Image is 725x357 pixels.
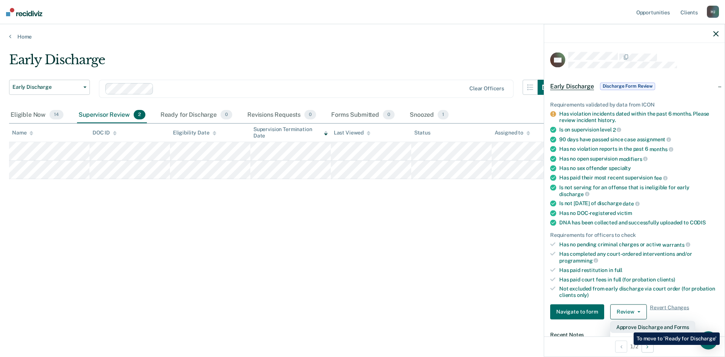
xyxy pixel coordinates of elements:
[559,146,719,153] div: Has no violation reports in the past 6
[246,107,318,124] div: Revisions Requests
[550,331,719,338] dt: Recent Notes
[77,107,147,124] div: Supervisor Review
[559,241,719,248] div: Has no pending criminal charges or active
[408,107,450,124] div: Snoozed
[550,304,604,319] button: Navigate to form
[623,201,639,207] span: date
[559,267,719,273] div: Has paid restitution in
[550,101,719,108] div: Requirements validated by data from ICON
[577,292,589,298] span: only)
[662,241,690,247] span: warrants
[12,84,80,90] span: Early Discharge
[93,130,117,136] div: DOC ID
[614,267,622,273] span: full
[559,257,598,263] span: programming
[334,130,370,136] div: Last Viewed
[559,251,719,264] div: Has completed any court-ordered interventions and/or
[469,85,504,92] div: Clear officers
[619,156,648,162] span: modifiers
[699,331,717,349] div: Open Intercom Messenger
[559,126,719,133] div: Is on supervision level
[12,130,33,136] div: Name
[559,191,589,197] span: discharge
[414,130,430,136] div: Status
[654,175,668,181] span: fee
[650,304,689,319] span: Revert Changes
[544,74,725,98] div: Early DischargeDischarge Form Review
[559,155,719,162] div: Has no open supervision
[610,304,647,319] button: Review
[559,219,719,226] div: DNA has been collected and successfully uploaded to
[550,232,719,238] div: Requirements for officers to check
[6,8,42,16] img: Recidiviz
[610,321,695,333] button: Approve Discharge and Forms
[559,184,719,197] div: Is not serving for an offense that is ineligible for early
[707,6,719,18] div: H J
[559,136,719,143] div: 90 days have passed since case
[559,200,719,207] div: Is not [DATE] of discharge
[550,304,607,319] a: Navigate to form link
[559,175,719,181] div: Has paid their most recent supervision
[173,130,216,136] div: Eligibility Date
[559,210,719,216] div: Has no DOC-registered
[550,82,594,90] span: Early Discharge
[330,107,396,124] div: Forms Submitted
[9,33,716,40] a: Home
[253,126,328,139] div: Supervision Termination Date
[559,276,719,283] div: Has paid court fees in full (for probation
[159,107,234,124] div: Ready for Discharge
[649,146,673,152] span: months
[610,333,695,345] button: Mark as Ineligible
[690,219,706,225] span: CODIS
[559,286,719,298] div: Not excluded from early discharge via court order (for probation clients
[304,110,316,120] span: 0
[559,165,719,172] div: Has no sex offender
[613,127,622,133] span: 2
[642,340,654,352] button: Next Opportunity
[609,165,631,171] span: specialty
[9,52,553,74] div: Early Discharge
[617,210,632,216] span: victim
[637,136,671,142] span: assignment
[657,276,675,282] span: clients)
[559,111,719,124] div: Has violation incidents dated within the past 6 months. Please review incident history.
[495,130,530,136] div: Assigned to
[544,336,725,356] div: 1 / 2
[221,110,232,120] span: 0
[383,110,395,120] span: 0
[600,82,655,90] span: Discharge Form Review
[49,110,63,120] span: 14
[9,107,65,124] div: Eligible Now
[615,340,627,352] button: Previous Opportunity
[134,110,145,120] span: 2
[438,110,449,120] span: 1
